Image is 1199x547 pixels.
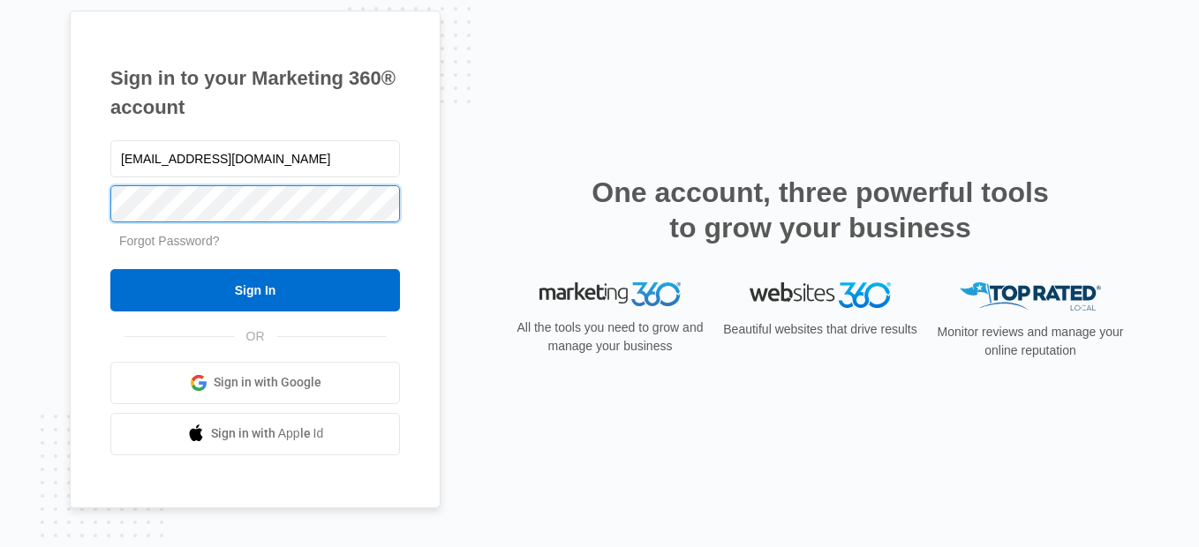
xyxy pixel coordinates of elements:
h1: Sign in to your Marketing 360® account [110,64,400,122]
a: Sign in with Google [110,362,400,404]
img: Websites 360 [750,282,891,308]
p: Beautiful websites that drive results [721,320,919,339]
img: Marketing 360 [539,282,681,307]
p: All the tools you need to grow and manage your business [511,318,709,356]
span: OR [234,327,277,346]
input: Sign In [110,269,400,311]
h2: One account, three powerful tools to grow your business [586,175,1054,245]
span: Sign in with Apple Id [211,424,324,443]
p: Monitor reviews and manage your online reputation [931,323,1129,360]
input: Email [110,140,400,177]
a: Sign in with Apple Id [110,413,400,455]
a: Forgot Password? [119,234,220,248]
span: Sign in with Google [214,373,321,392]
img: Top Rated Local [960,282,1101,311]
